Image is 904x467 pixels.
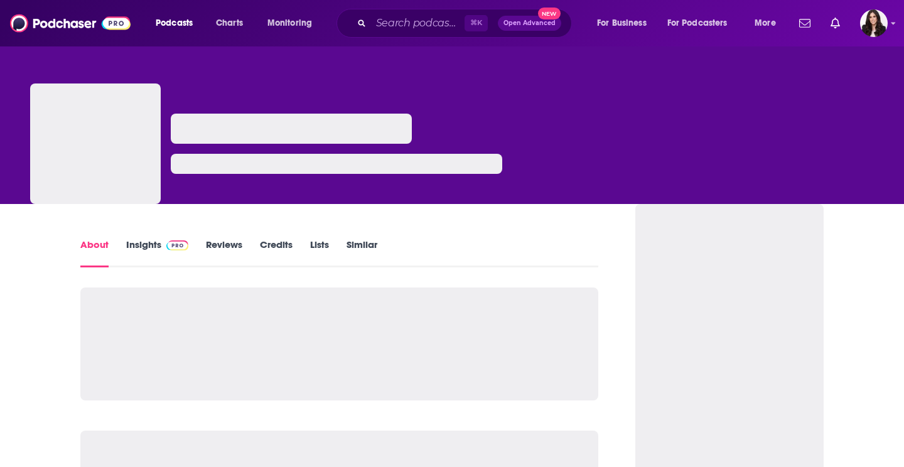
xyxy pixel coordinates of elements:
[746,13,792,33] button: open menu
[260,239,293,267] a: Credits
[126,239,188,267] a: InsightsPodchaser Pro
[667,14,728,32] span: For Podcasters
[755,14,776,32] span: More
[860,9,888,37] button: Show profile menu
[860,9,888,37] span: Logged in as RebeccaShapiro
[208,13,250,33] a: Charts
[310,239,329,267] a: Lists
[10,11,131,35] img: Podchaser - Follow, Share and Rate Podcasts
[371,13,465,33] input: Search podcasts, credits, & more...
[156,14,193,32] span: Podcasts
[347,239,377,267] a: Similar
[538,8,561,19] span: New
[267,14,312,32] span: Monitoring
[794,13,815,34] a: Show notifications dropdown
[259,13,328,33] button: open menu
[465,15,488,31] span: ⌘ K
[597,14,647,32] span: For Business
[147,13,209,33] button: open menu
[216,14,243,32] span: Charts
[860,9,888,37] img: User Profile
[206,239,242,267] a: Reviews
[503,20,556,26] span: Open Advanced
[588,13,662,33] button: open menu
[166,240,188,250] img: Podchaser Pro
[498,16,561,31] button: Open AdvancedNew
[80,239,109,267] a: About
[659,13,746,33] button: open menu
[826,13,845,34] a: Show notifications dropdown
[348,9,584,38] div: Search podcasts, credits, & more...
